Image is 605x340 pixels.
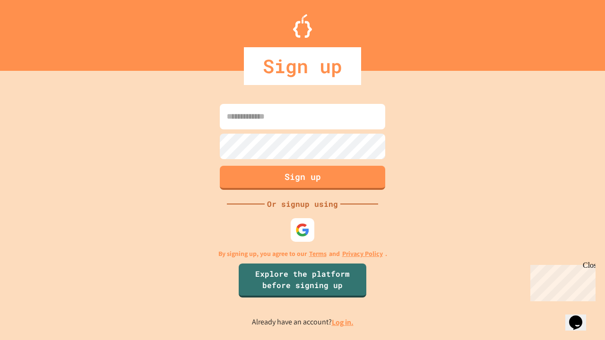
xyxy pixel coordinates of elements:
[565,302,596,331] iframe: chat widget
[4,4,65,60] div: Chat with us now!Close
[252,316,354,328] p: Already have an account?
[295,223,310,237] img: google-icon.svg
[293,14,312,38] img: Logo.svg
[309,249,327,259] a: Terms
[218,249,387,259] p: By signing up, you agree to our and .
[342,249,383,259] a: Privacy Policy
[265,198,340,210] div: Or signup using
[239,263,366,297] a: Explore the platform before signing up
[244,47,361,85] div: Sign up
[332,317,354,327] a: Log in.
[220,166,385,190] button: Sign up
[527,261,596,301] iframe: chat widget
